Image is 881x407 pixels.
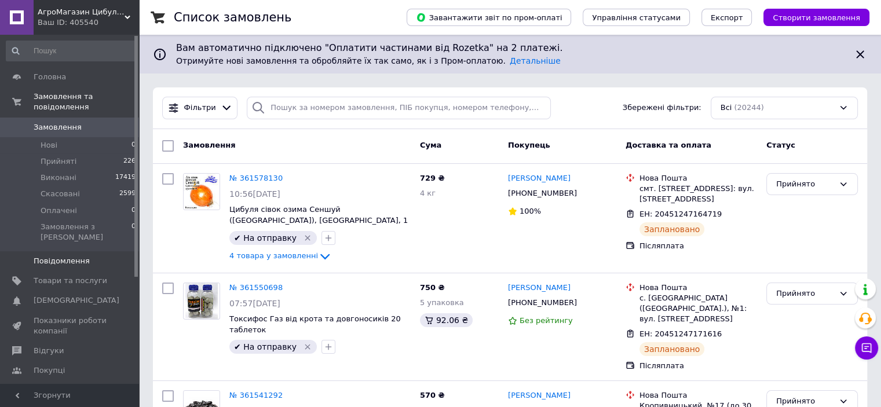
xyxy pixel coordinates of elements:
[701,9,752,26] button: Експорт
[229,189,280,199] span: 10:56[DATE]
[119,189,136,199] span: 2599
[407,9,571,26] button: Завантажити звіт по пром-оплаті
[773,13,860,22] span: Створити замовлення
[131,206,136,216] span: 0
[420,283,445,292] span: 750 ₴
[41,206,77,216] span: Оплачені
[592,13,681,22] span: Управління статусами
[626,141,711,149] span: Доставка та оплата
[34,122,82,133] span: Замовлення
[639,329,722,338] span: ЕН: 20451247171616
[41,189,80,199] span: Скасовані
[420,174,445,182] span: 729 ₴
[34,295,119,306] span: [DEMOGRAPHIC_DATA]
[41,140,57,151] span: Нові
[508,141,550,149] span: Покупець
[711,13,743,22] span: Експорт
[583,9,690,26] button: Управління статусами
[34,276,107,286] span: Товари та послуги
[416,12,562,23] span: Завантажити звіт по пром-оплаті
[766,141,795,149] span: Статус
[752,13,869,21] a: Створити замовлення
[229,314,401,334] a: Токсифос Газ від крота та довгоносиків 20 таблеток
[721,102,732,113] span: Всі
[639,173,757,184] div: Нова Пошта
[763,9,869,26] button: Створити замовлення
[229,251,318,260] span: 4 товара у замовленні
[34,365,65,376] span: Покупці
[229,205,408,235] a: Цибуля сівок озима Сеншуй ([GEOGRAPHIC_DATA]), [GEOGRAPHIC_DATA], 1 кг
[639,283,757,293] div: Нова Пошта
[420,189,436,197] span: 4 кг
[420,391,445,399] span: 570 ₴
[174,10,291,24] h1: Список замовлень
[229,174,283,182] a: № 361578130
[229,391,283,399] a: № 361541292
[131,222,136,243] span: 0
[520,316,573,325] span: Без рейтингу
[639,390,757,401] div: Нова Пошта
[510,56,561,65] a: Детальніше
[623,102,701,113] span: Збережені фільтри:
[185,283,218,319] img: Фото товару
[508,298,577,307] span: [PHONE_NUMBER]
[183,283,220,320] a: Фото товару
[247,97,551,119] input: Пошук за номером замовлення, ПІБ покупця, номером телефону, Email, номером накладної
[639,293,757,325] div: с. [GEOGRAPHIC_DATA] ([GEOGRAPHIC_DATA].), №1: вул. [STREET_ADDRESS]
[420,141,441,149] span: Cума
[639,241,757,251] div: Післяплата
[184,174,220,210] img: Фото товару
[229,251,332,260] a: 4 товара у замовленні
[420,313,473,327] div: 92.06 ₴
[229,299,280,308] span: 07:57[DATE]
[639,342,705,356] div: Заплановано
[38,7,125,17] span: АгроМагазин Цибулинка (Все для Саду та Городу)
[776,288,834,300] div: Прийнято
[508,189,577,197] span: [PHONE_NUMBER]
[520,207,541,215] span: 100%
[639,210,722,218] span: ЕН: 20451247164719
[234,233,297,243] span: ✔ На отправку
[34,346,64,356] span: Відгуки
[115,173,136,183] span: 17419
[41,156,76,167] span: Прийняті
[508,173,571,184] a: [PERSON_NAME]
[776,178,834,190] div: Прийнято
[303,233,312,243] svg: Видалити мітку
[234,342,297,351] span: ✔ На отправку
[639,361,757,371] div: Післяплата
[639,222,705,236] div: Заплановано
[123,156,136,167] span: 226
[183,173,220,210] a: Фото товару
[420,298,464,307] span: 5 упаковка
[734,103,764,112] span: (20244)
[41,173,76,183] span: Виконані
[34,91,139,112] span: Замовлення та повідомлення
[34,256,90,266] span: Повідомлення
[41,222,131,243] span: Замовлення з [PERSON_NAME]
[508,283,571,294] a: [PERSON_NAME]
[639,184,757,204] div: смт. [STREET_ADDRESS]: вул. [STREET_ADDRESS]
[131,140,136,151] span: 0
[176,42,844,55] span: Вам автоматично підключено "Оплатити частинами від Rozetka" на 2 платежі.
[38,17,139,28] div: Ваш ID: 405540
[183,141,235,149] span: Замовлення
[303,342,312,351] svg: Видалити мітку
[508,390,571,401] a: [PERSON_NAME]
[229,283,283,292] a: № 361550698
[855,336,878,360] button: Чат з покупцем
[184,102,216,113] span: Фільтри
[6,41,137,61] input: Пошук
[34,72,66,82] span: Головна
[176,56,561,65] span: Отримуйте нові замовлення та обробляйте їх так само, як і з Пром-оплатою.
[34,316,107,336] span: Показники роботи компанії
